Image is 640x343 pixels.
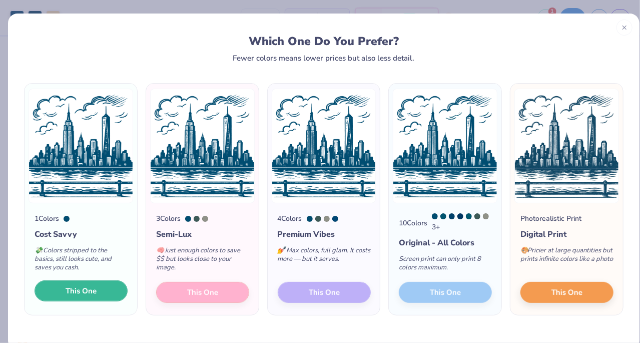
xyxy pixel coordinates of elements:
div: 5477 C [474,213,480,219]
span: 💸 [35,246,43,255]
div: 415 C [483,213,489,219]
button: This One [520,282,613,303]
span: This One [551,287,582,298]
div: 1 Colors [35,213,59,224]
div: 10 Colors [399,218,427,228]
div: 7694 C [449,213,455,219]
span: 💅 [278,246,286,255]
div: Pricier at large quantities but prints infinite colors like a photo [520,240,613,273]
div: 5477 C [194,216,200,222]
div: Colors stripped to the basics, still looks cute, and saves you cash. [35,240,128,282]
div: 3025 C [64,216,70,222]
div: 2955 C [457,213,463,219]
div: 3 + [432,213,492,232]
div: 415 C [324,216,330,222]
img: 3 color option [150,89,255,203]
div: Screen print can only print 8 colors maximum. [399,249,492,282]
div: Which One Do You Prefer? [36,35,612,48]
div: Semi-Lux [156,228,249,240]
div: 3025 C [185,216,191,222]
div: Digital Print [520,228,613,240]
img: Photorealistic preview [514,89,619,203]
div: Just enough colors to save $$ but looks close to your image. [156,240,249,282]
div: 3025 C [432,213,438,219]
div: 415 C [202,216,208,222]
div: Cost Savvy [35,228,128,240]
img: 4 color option [272,89,376,203]
div: Max colors, full glam. It costs more — but it serves. [278,240,371,273]
div: 4 Colors [278,213,302,224]
img: 1 color option [29,89,133,203]
div: Premium Vibes [278,228,371,240]
div: Photorealistic Print [520,213,581,224]
div: Original - All Colors [399,237,492,249]
div: 7693 C [332,216,338,222]
div: Fewer colors means lower prices but also less detail. [233,54,415,62]
div: 3025 C [307,216,313,222]
div: 5477 C [315,216,321,222]
span: 🧠 [156,246,164,255]
div: 7708 C [440,213,446,219]
img: 10 color option [393,89,497,203]
div: 3 Colors [156,213,181,224]
button: This One [35,280,128,301]
div: 7470 C [466,213,472,219]
span: This One [66,285,97,297]
span: 🎨 [520,246,528,255]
